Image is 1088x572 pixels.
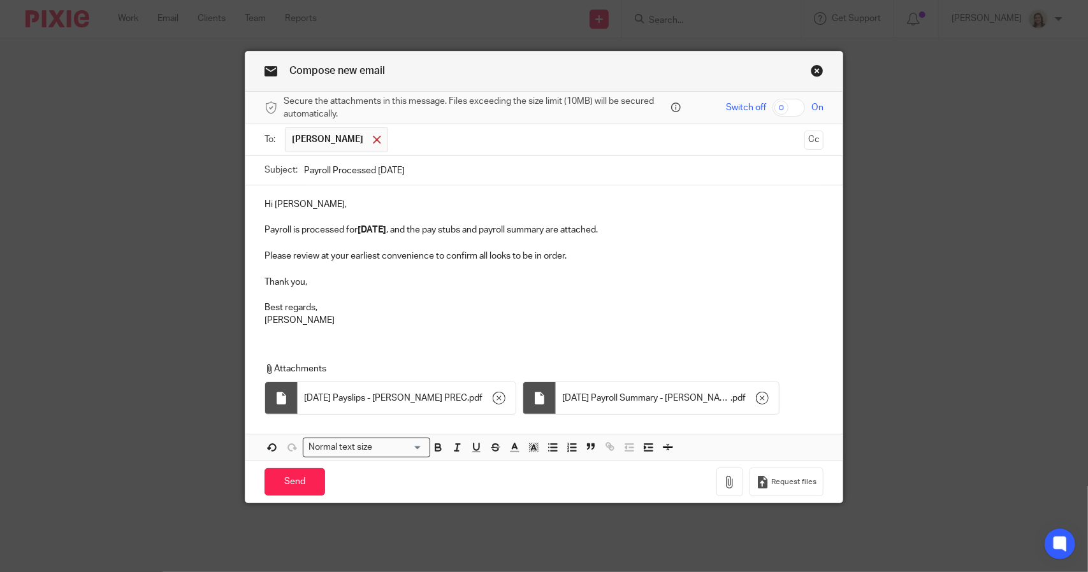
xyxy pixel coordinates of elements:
[289,66,385,76] span: Compose new email
[377,441,423,454] input: Search for option
[358,225,386,234] strong: [DATE]
[303,438,430,457] div: Search for option
[556,382,779,414] div: .
[750,468,823,496] button: Request files
[265,301,823,314] p: Best regards,
[811,101,823,114] span: On
[265,164,298,176] label: Subject:
[284,95,668,121] span: Secure the attachments in this message. Files exceeding the size limit (10MB) will be secured aut...
[265,250,823,262] p: Please review at your earliest convenience to confirm all looks to be in order.
[265,224,823,236] p: Payroll is processed for , and the pay stubs and payroll summary are attached.
[265,314,823,327] p: [PERSON_NAME]
[298,382,516,414] div: .
[304,392,467,404] span: [DATE] Payslips - [PERSON_NAME] PREC
[306,441,375,454] span: Normal text size
[726,101,766,114] span: Switch off
[732,392,746,404] span: pdf
[811,64,823,82] a: Close this dialog window
[265,468,325,496] input: Send
[265,362,812,375] p: Attachments
[292,133,363,146] span: [PERSON_NAME]
[771,477,816,487] span: Request files
[265,276,823,289] p: Thank you,
[469,392,482,404] span: pdf
[562,392,730,404] span: [DATE] Payroll Summary - [PERSON_NAME] PREC
[265,133,279,146] label: To:
[804,131,823,150] button: Cc
[265,198,823,211] p: Hi [PERSON_NAME],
